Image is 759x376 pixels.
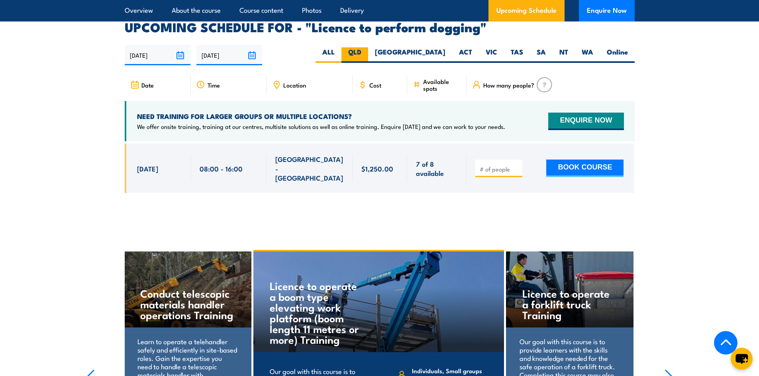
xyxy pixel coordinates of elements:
button: chat-button [731,348,753,370]
span: Cost [369,82,381,88]
h4: Licence to operate a forklift truck Training [522,288,617,320]
h4: Conduct telescopic materials handler operations Training [140,288,235,320]
label: ACT [452,47,479,63]
h4: Licence to operate a boom type elevating work platform (boom length 11 metres or more) Training [270,280,363,345]
span: Available spots [423,78,461,92]
span: How many people? [483,82,534,88]
input: From date [125,45,190,65]
button: ENQUIRE NOW [548,113,624,130]
span: Location [283,82,306,88]
span: Date [141,82,154,88]
label: [GEOGRAPHIC_DATA] [368,47,452,63]
label: SA [530,47,553,63]
label: TAS [504,47,530,63]
span: [DATE] [137,164,158,173]
label: WA [575,47,600,63]
span: [GEOGRAPHIC_DATA] - [GEOGRAPHIC_DATA] [275,154,344,182]
label: Online [600,47,635,63]
span: Time [208,82,220,88]
span: $1,250.00 [361,164,393,173]
label: ALL [316,47,341,63]
button: BOOK COURSE [546,160,624,177]
input: To date [196,45,262,65]
h4: NEED TRAINING FOR LARGER GROUPS OR MULTIPLE LOCATIONS? [137,112,505,121]
input: # of people [480,165,520,173]
label: NT [553,47,575,63]
span: 7 of 8 available [416,159,458,178]
span: 08:00 - 16:00 [200,164,243,173]
label: VIC [479,47,504,63]
p: We offer onsite training, training at our centres, multisite solutions as well as online training... [137,123,505,131]
label: QLD [341,47,368,63]
h2: UPCOMING SCHEDULE FOR - "Licence to perform dogging" [125,21,635,32]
